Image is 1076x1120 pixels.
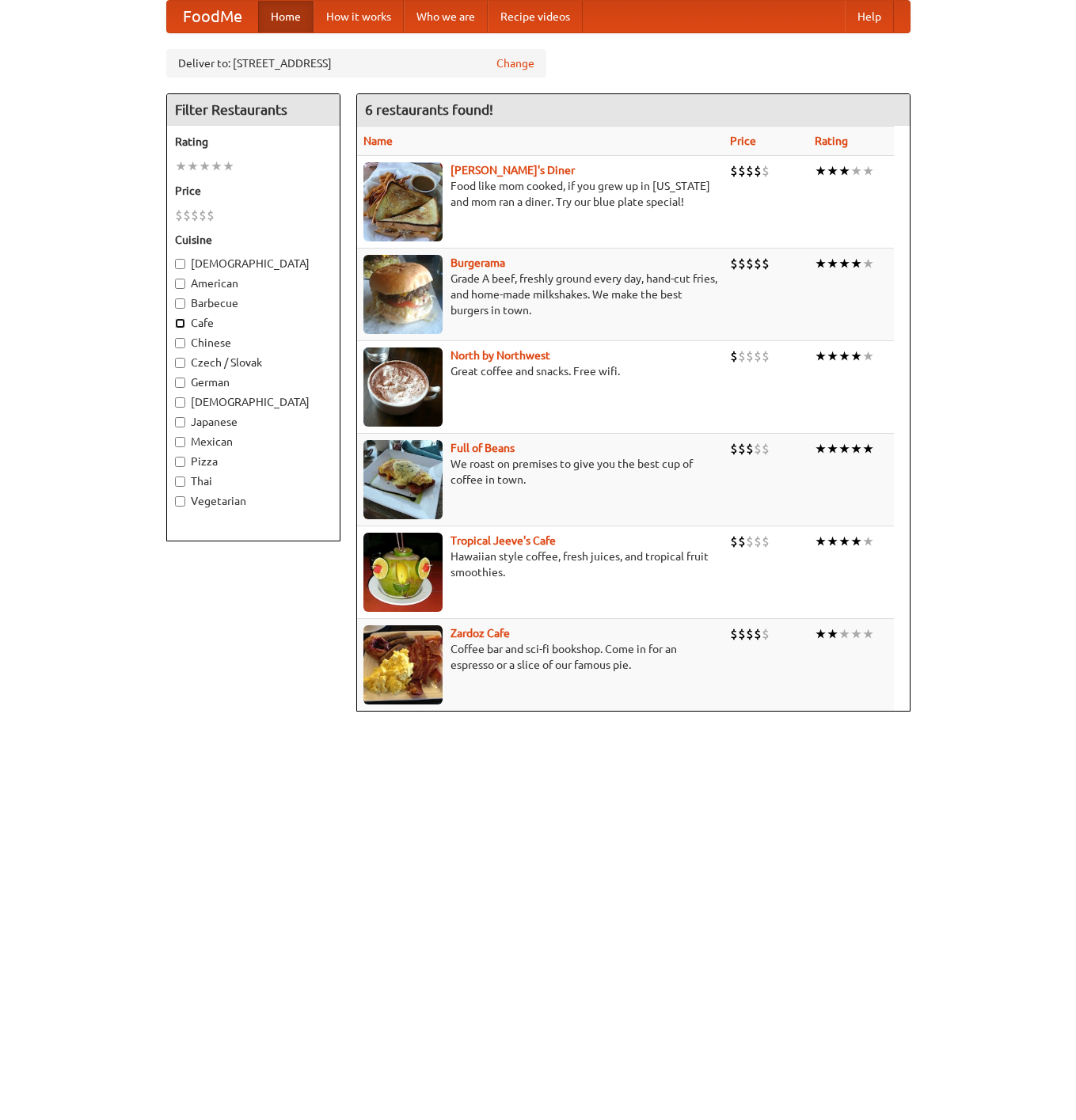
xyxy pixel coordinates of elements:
[175,434,332,450] label: Mexican
[815,440,827,457] li: ★
[451,442,515,454] a: Full of Beans
[762,625,770,643] li: $
[827,440,838,457] li: ★
[175,134,332,150] h5: Rating
[730,533,738,550] li: $
[167,94,340,126] h4: Filter Restaurants
[451,164,575,177] a: [PERSON_NAME]'s Diner
[363,178,717,210] p: Food like mom cooked, if you grew up in [US_STATE] and mom ran a diner. Try our blue plate special!
[175,338,185,348] input: Chinese
[815,135,848,147] a: Rating
[175,207,183,224] li: $
[754,255,762,272] li: $
[175,279,185,289] input: American
[838,625,850,643] li: ★
[363,271,717,318] p: Grade A beef, freshly ground every day, hand-cut fries, and home-made milkshakes. We make the bes...
[850,533,862,550] li: ★
[191,207,199,224] li: $
[746,533,754,550] li: $
[754,440,762,457] li: $
[363,625,443,704] img: zardoz.jpg
[862,347,874,365] li: ★
[845,1,894,32] a: Help
[363,533,443,612] img: jeeves.jpg
[850,347,862,365] li: ★
[211,158,222,175] li: ★
[850,162,862,180] li: ★
[199,158,211,175] li: ★
[207,207,215,224] li: $
[754,625,762,643] li: $
[746,625,754,643] li: $
[175,183,332,199] h5: Price
[754,347,762,365] li: $
[815,347,827,365] li: ★
[730,625,738,643] li: $
[850,625,862,643] li: ★
[222,158,234,175] li: ★
[258,1,314,32] a: Home
[167,1,258,32] a: FoodMe
[175,496,185,507] input: Vegetarian
[175,295,332,311] label: Barbecue
[827,255,838,272] li: ★
[815,162,827,180] li: ★
[838,440,850,457] li: ★
[838,347,850,365] li: ★
[496,55,534,71] a: Change
[183,207,191,224] li: $
[363,135,393,147] a: Name
[451,349,550,362] a: North by Northwest
[815,533,827,550] li: ★
[175,454,332,469] label: Pizza
[738,533,746,550] li: $
[175,298,185,309] input: Barbecue
[175,232,332,248] h5: Cuisine
[363,440,443,519] img: beans.jpg
[862,162,874,180] li: ★
[762,533,770,550] li: $
[166,49,546,78] div: Deliver to: [STREET_ADDRESS]
[363,347,443,427] img: north.jpg
[762,162,770,180] li: $
[850,440,862,457] li: ★
[175,476,185,487] input: Thai
[175,417,185,427] input: Japanese
[862,533,874,550] li: ★
[738,625,746,643] li: $
[451,256,505,269] a: Burgerama
[827,533,838,550] li: ★
[746,255,754,272] li: $
[738,440,746,457] li: $
[175,259,185,269] input: [DEMOGRAPHIC_DATA]
[187,158,199,175] li: ★
[488,1,583,32] a: Recipe videos
[363,641,717,673] p: Coffee bar and sci-fi bookshop. Come in for an espresso or a slice of our famous pie.
[175,318,185,328] input: Cafe
[838,255,850,272] li: ★
[754,162,762,180] li: $
[175,378,185,388] input: German
[363,255,443,334] img: burgerama.jpg
[175,335,332,351] label: Chinese
[738,255,746,272] li: $
[314,1,404,32] a: How it works
[363,162,443,241] img: sallys.jpg
[175,394,332,410] label: [DEMOGRAPHIC_DATA]
[175,397,185,408] input: [DEMOGRAPHIC_DATA]
[451,627,510,640] a: Zardoz Cafe
[175,275,332,291] label: American
[827,347,838,365] li: ★
[363,363,717,379] p: Great coffee and snacks. Free wifi.
[862,440,874,457] li: ★
[762,255,770,272] li: $
[363,549,717,580] p: Hawaiian style coffee, fresh juices, and tropical fruit smoothies.
[365,102,493,117] ng-pluralize: 6 restaurants found!
[451,534,556,547] a: Tropical Jeeve's Cafe
[175,374,332,390] label: German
